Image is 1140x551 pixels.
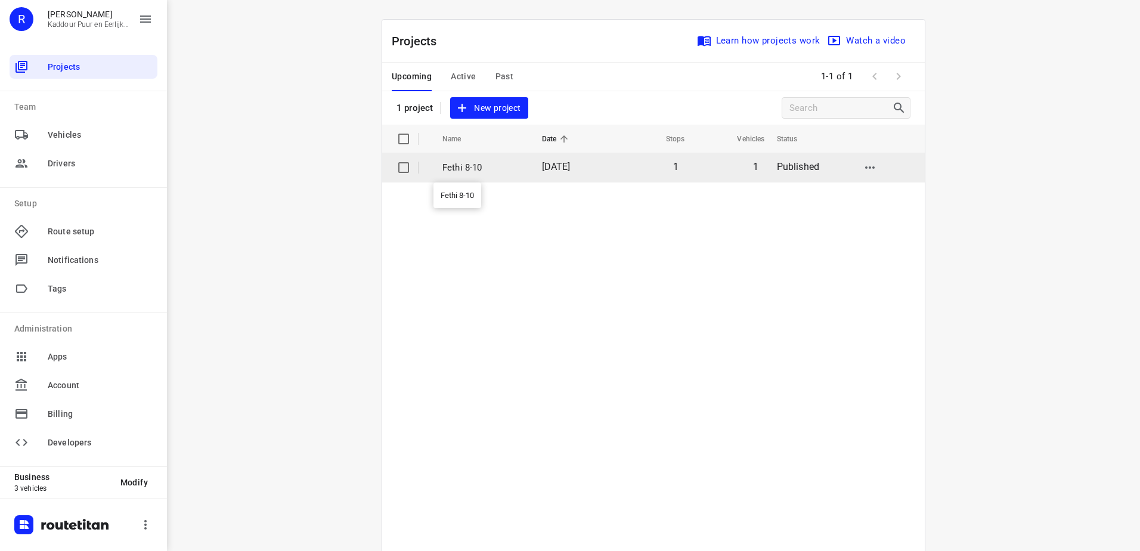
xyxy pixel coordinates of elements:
div: Search [892,101,910,115]
span: Next Page [887,64,910,88]
div: Developers [10,431,157,454]
span: Projects [48,61,153,73]
p: Rachid Kaddour [48,10,129,19]
p: Administration [14,323,157,335]
span: 1 [753,161,758,172]
div: Apps [10,345,157,369]
p: Projects [392,32,447,50]
div: Billing [10,402,157,426]
button: New project [450,97,528,119]
span: Account [48,379,153,392]
span: Route setup [48,225,153,238]
span: Developers [48,437,153,449]
span: 1-1 of 1 [816,64,858,89]
span: Modify [120,478,148,487]
p: Business [14,472,111,482]
p: 3 vehicles [14,484,111,493]
span: Notifications [48,254,153,267]
div: Vehicles [10,123,157,147]
div: Account [10,373,157,397]
div: Tags [10,277,157,301]
span: Status [777,132,813,146]
span: [DATE] [542,161,571,172]
span: Stops [650,132,685,146]
span: Date [542,132,572,146]
span: Past [495,69,514,84]
div: Projects [10,55,157,79]
p: Kaddour Puur en Eerlijk Vlees B.V. [48,20,129,29]
span: Name [442,132,477,146]
span: Vehicles [48,129,153,141]
span: New project [457,101,521,116]
button: Modify [111,472,157,493]
span: Billing [48,408,153,420]
span: Active [451,69,476,84]
div: Route setup [10,219,157,243]
span: 1 [673,161,679,172]
p: 1 project [396,103,433,113]
span: Previous Page [863,64,887,88]
span: Tags [48,283,153,295]
p: Setup [14,197,157,210]
div: Drivers [10,151,157,175]
span: Published [777,161,820,172]
div: Notifications [10,248,157,272]
span: Vehicles [721,132,764,146]
div: R [10,7,33,31]
span: Upcoming [392,69,432,84]
span: Drivers [48,157,153,170]
input: Search projects [789,99,892,117]
p: Team [14,101,157,113]
p: Fethi 8-10 [442,161,524,175]
span: Apps [48,351,153,363]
